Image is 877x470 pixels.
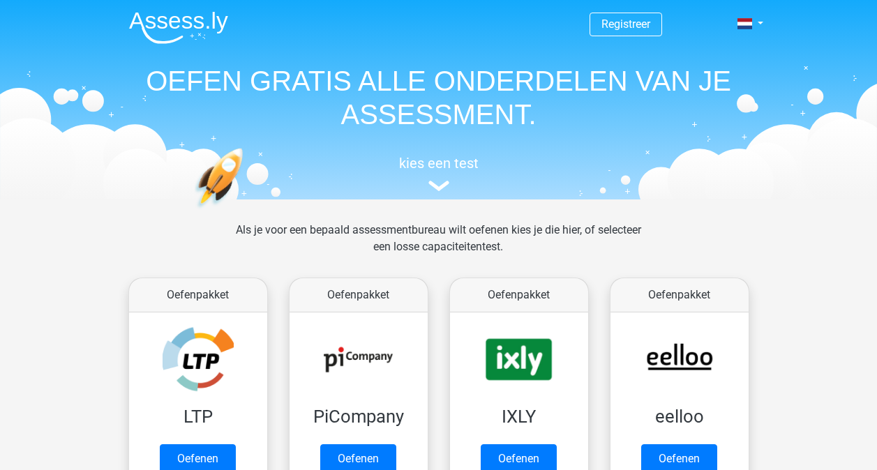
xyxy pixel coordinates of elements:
[225,222,652,272] div: Als je voor een bepaald assessmentbureau wilt oefenen kies je die hier, of selecteer een losse ca...
[118,155,760,192] a: kies een test
[118,155,760,172] h5: kies een test
[601,17,650,31] a: Registreer
[195,148,297,274] img: oefenen
[129,11,228,44] img: Assessly
[118,64,760,131] h1: OEFEN GRATIS ALLE ONDERDELEN VAN JE ASSESSMENT.
[428,181,449,191] img: assessment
